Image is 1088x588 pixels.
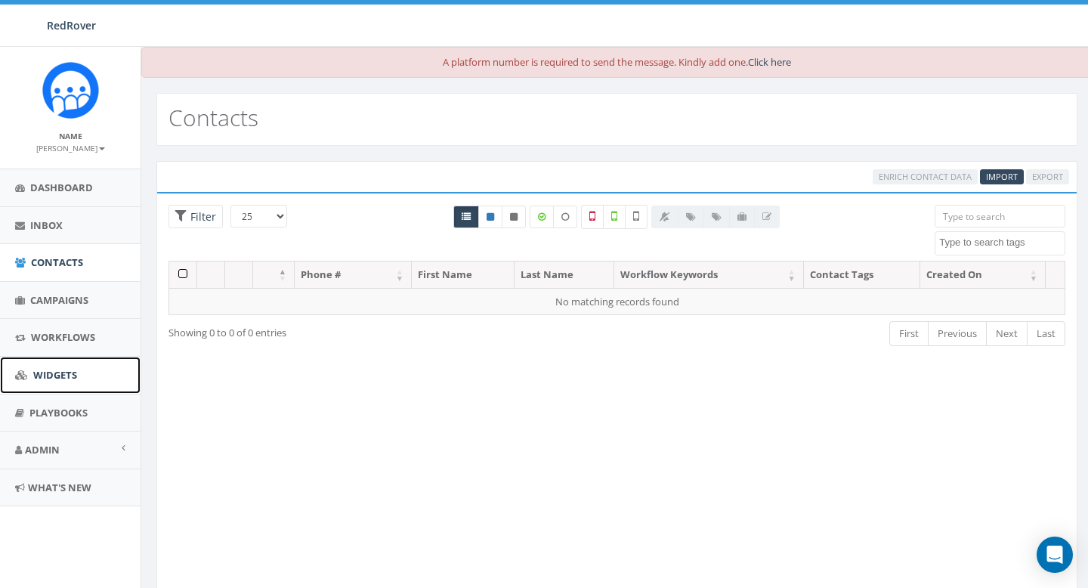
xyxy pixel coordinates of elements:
[502,206,526,228] a: Opted Out
[30,218,63,232] span: Inbox
[986,321,1028,346] a: Next
[553,206,577,228] label: Data not Enriched
[30,181,93,194] span: Dashboard
[412,262,515,288] th: First Name
[168,105,258,130] h2: Contacts
[510,212,518,221] i: This phone number is unsubscribed and has opted-out of all texts.
[804,262,920,288] th: Contact Tags
[614,262,803,288] th: Workflow Keywords: activate to sort column ascending
[47,18,96,32] span: RedRover
[42,62,99,119] img: Rally_Corp_Icon.png
[36,141,105,154] a: [PERSON_NAME]
[748,55,791,69] a: Click here
[31,330,95,344] span: Workflows
[31,255,83,269] span: Contacts
[478,206,502,228] a: Active
[1037,537,1073,573] div: Open Intercom Messenger
[487,212,494,221] i: This phone number is subscribed and will receive texts.
[986,171,1018,182] span: Import
[625,205,648,229] label: Not Validated
[59,131,82,141] small: Name
[581,205,604,229] label: Not a Mobile
[889,321,929,346] a: First
[25,443,60,456] span: Admin
[939,236,1065,249] textarea: Search
[168,320,529,340] div: Showing 0 to 0 of 0 entries
[986,171,1018,182] span: CSV files only
[935,205,1065,227] input: Type to search
[169,288,1065,315] td: No matching records found
[530,206,554,228] label: Data Enriched
[29,406,88,419] span: Playbooks
[928,321,987,346] a: Previous
[453,206,479,228] a: All contacts
[187,209,216,224] span: Filter
[920,262,1046,288] th: Created On: activate to sort column ascending
[36,143,105,153] small: [PERSON_NAME]
[30,293,88,307] span: Campaigns
[168,205,223,228] span: Advance Filter
[28,481,91,494] span: What's New
[515,262,615,288] th: Last Name
[980,169,1024,185] a: Import
[603,205,626,229] label: Validated
[1027,321,1065,346] a: Last
[33,368,77,382] span: Widgets
[295,262,412,288] th: Phone #: activate to sort column ascending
